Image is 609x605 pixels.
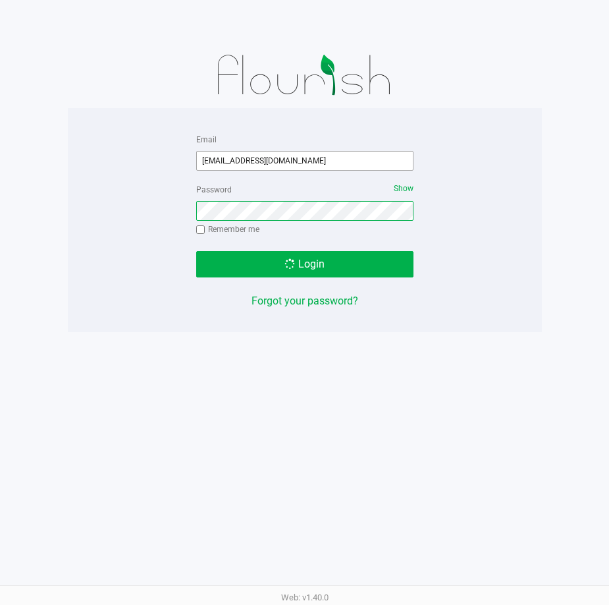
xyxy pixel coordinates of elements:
label: Password [196,184,232,196]
span: Login [298,258,325,270]
label: Remember me [196,223,259,235]
button: Forgot your password? [252,293,358,309]
span: Web: v1.40.0 [281,592,329,602]
span: Show [394,184,413,193]
label: Email [196,134,217,146]
input: Remember me [196,225,205,235]
button: Login [196,251,413,277]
